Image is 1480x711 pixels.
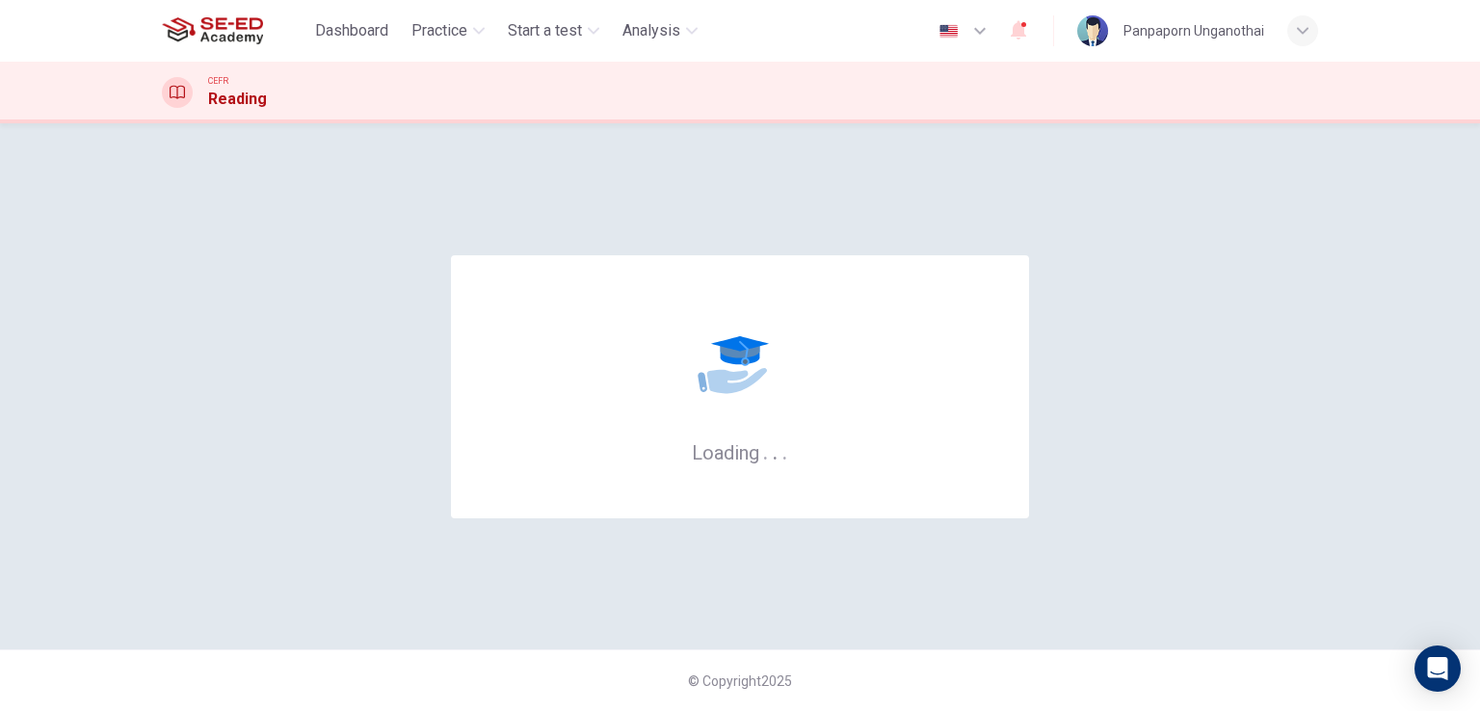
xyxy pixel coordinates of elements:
[692,439,788,464] h6: Loading
[315,19,388,42] span: Dashboard
[411,19,467,42] span: Practice
[1414,645,1461,692] div: Open Intercom Messenger
[307,13,396,48] button: Dashboard
[781,434,788,466] h6: .
[208,74,228,88] span: CEFR
[162,12,263,50] img: SE-ED Academy logo
[688,673,792,689] span: © Copyright 2025
[622,19,680,42] span: Analysis
[937,24,961,39] img: en
[404,13,492,48] button: Practice
[162,12,307,50] a: SE-ED Academy logo
[500,13,607,48] button: Start a test
[615,13,705,48] button: Analysis
[762,434,769,466] h6: .
[1123,19,1264,42] div: Panpaporn Unganothai
[508,19,582,42] span: Start a test
[1077,15,1108,46] img: Profile picture
[208,88,267,111] h1: Reading
[772,434,779,466] h6: .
